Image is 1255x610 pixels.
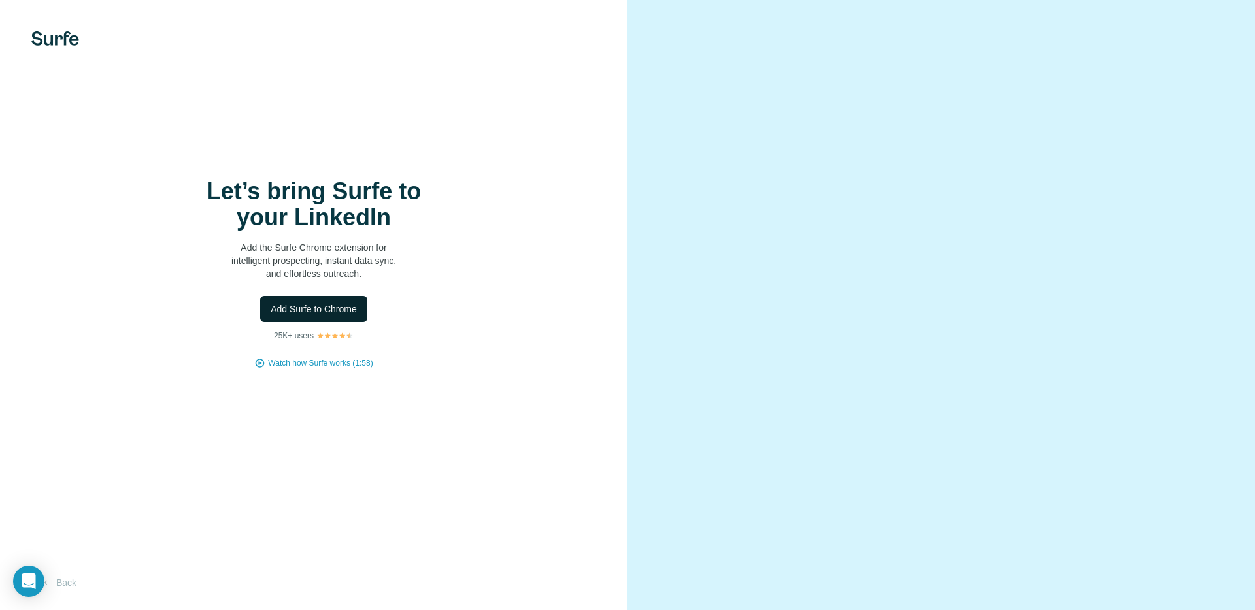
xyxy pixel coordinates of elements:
[183,178,444,231] h1: Let’s bring Surfe to your LinkedIn
[268,357,373,369] button: Watch how Surfe works (1:58)
[183,241,444,280] p: Add the Surfe Chrome extension for intelligent prospecting, instant data sync, and effortless out...
[274,330,314,342] p: 25K+ users
[271,302,357,315] span: Add Surfe to Chrome
[31,571,86,594] button: Back
[13,566,44,597] div: Open Intercom Messenger
[31,31,79,46] img: Surfe's logo
[316,332,354,340] img: Rating Stars
[260,296,367,322] button: Add Surfe to Chrome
